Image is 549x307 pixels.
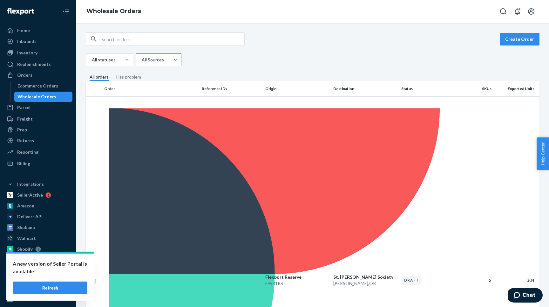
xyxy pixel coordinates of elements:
[17,149,38,155] div: Reporting
[525,5,538,18] button: Open account menu
[14,81,73,91] a: Ecommerce Orders
[17,246,33,252] div: Shopify
[141,57,142,63] input: All Sources
[13,282,87,294] button: Refresh
[4,190,72,200] a: SellerActive
[4,222,72,233] a: Skubana
[17,192,43,198] div: SellerActive
[101,33,244,45] input: Search orders
[4,179,72,189] button: Integrations
[4,59,72,69] a: Replenishments
[399,81,462,96] th: Status
[265,274,328,280] p: Flexport Reserve
[17,72,32,78] div: Orders
[508,288,543,304] iframe: Opens a widget where you can chat to one of our agents
[4,114,72,124] a: Freight
[4,158,72,169] a: Billing
[17,83,58,89] div: Ecommerce Orders
[199,81,263,96] th: Reference IDs
[17,38,37,45] div: Inbounds
[511,5,524,18] button: Open notifications
[265,280,328,287] p: EWR1RS
[4,125,72,135] a: Prep
[17,181,44,187] div: Integrations
[4,147,72,157] a: Reporting
[17,50,37,56] div: Inventory
[116,74,141,80] div: Has problem
[17,116,33,122] div: Freight
[17,224,35,231] div: Skubana
[4,257,72,264] a: Add Integration
[4,201,72,211] a: Amazon
[4,102,72,113] a: Parcel
[4,283,72,293] a: eBay Fast Tags
[17,137,34,144] div: Returns
[17,61,51,67] div: Replenishments
[4,233,72,243] a: Walmart
[4,244,72,254] a: Shopify
[17,104,30,111] div: Parcel
[4,48,72,58] a: Inventory
[4,212,72,222] a: Deliverr API
[4,294,72,304] a: Shopify Fast Tags
[4,36,72,46] a: Inbounds
[333,280,396,287] p: [PERSON_NAME] , OR
[17,127,27,133] div: Prep
[462,81,494,96] th: SKUs
[263,81,331,96] th: Origin
[4,272,72,283] button: Fast Tags
[537,137,549,170] button: Help Center
[4,25,72,36] a: Home
[4,136,72,146] a: Returns
[81,2,146,21] ol: breadcrumbs
[497,5,510,18] button: Open Search Box
[14,92,73,102] a: Wholesale Orders
[331,81,399,96] th: Destination
[17,27,30,34] div: Home
[90,74,109,81] div: All orders
[13,260,87,275] p: A new version of Seller Portal is available!
[17,94,56,100] div: Wholesale Orders
[333,274,396,280] p: St. [PERSON_NAME] Society
[17,235,36,241] div: Walmart
[102,81,199,96] th: Order
[17,213,43,220] div: Deliverr API
[86,8,141,15] a: Wholesale Orders
[7,8,34,15] img: Flexport logo
[494,81,539,96] th: Expected Units
[4,70,72,80] a: Orders
[17,160,30,167] div: Billing
[401,276,422,284] div: Draft
[91,57,92,63] input: All statuses
[17,203,34,209] div: Amazon
[60,5,72,18] button: Close Navigation
[500,33,539,45] button: Create Order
